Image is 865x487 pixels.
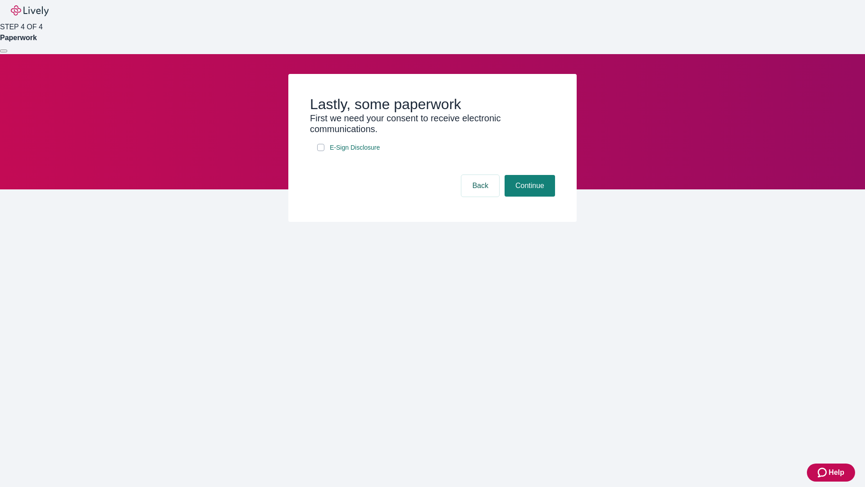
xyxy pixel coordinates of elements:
a: e-sign disclosure document [328,142,382,153]
button: Back [461,175,499,197]
img: Lively [11,5,49,16]
span: E-Sign Disclosure [330,143,380,152]
span: Help [829,467,844,478]
button: Zendesk support iconHelp [807,464,855,482]
button: Continue [505,175,555,197]
svg: Zendesk support icon [818,467,829,478]
h2: Lastly, some paperwork [310,96,555,113]
h3: First we need your consent to receive electronic communications. [310,113,555,134]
